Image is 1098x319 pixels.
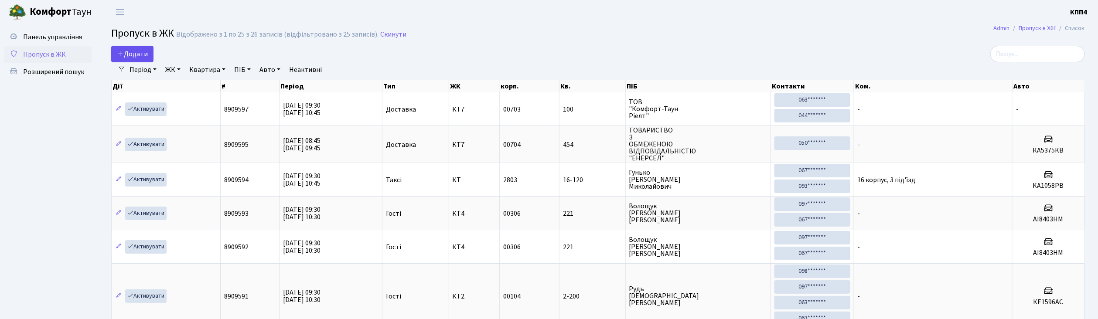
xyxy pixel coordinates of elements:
span: Волощук [PERSON_NAME] [PERSON_NAME] [629,236,767,257]
a: КПП4 [1071,7,1088,17]
a: Активувати [125,102,167,116]
span: 221 [563,244,622,251]
div: Відображено з 1 по 25 з 26 записів (відфільтровано з 25 записів). [176,31,379,39]
h5: KA1058PB [1016,182,1081,190]
span: Гунько [PERSON_NAME] Миколайович [629,169,767,190]
span: Гості [386,210,401,217]
span: КТ4 [453,244,496,251]
a: ЖК [162,62,184,77]
span: 00306 [503,209,521,218]
a: Пропуск в ЖК [1019,24,1056,33]
span: Таксі [386,176,402,183]
th: ПІБ [626,80,771,92]
span: Панель управління [23,32,82,42]
a: Розширений пошук [4,63,92,81]
span: 8909591 [224,292,249,301]
th: Тип [382,80,449,92]
li: Список [1056,24,1085,33]
a: Додати [111,46,153,62]
span: 8909595 [224,140,249,149]
span: - [858,242,860,252]
span: [DATE] 09:30 [DATE] 10:45 [283,101,321,118]
span: Додати [117,49,148,59]
span: 2-200 [563,293,622,300]
a: Активувати [125,289,167,303]
a: Квартира [186,62,229,77]
span: 00704 [503,140,521,149]
span: - [1016,105,1019,114]
span: 454 [563,141,622,148]
span: 00306 [503,242,521,252]
b: Комфорт [30,5,72,19]
span: Гості [386,244,401,251]
th: ЖК [449,80,500,92]
span: КТ2 [453,293,496,300]
th: # [221,80,280,92]
a: Активувати [125,207,167,220]
th: Авто [1013,80,1085,92]
span: ТОВАРИСТВО З ОБМЕЖЕНОЮ ВІДПОВІДАЛЬНІСТЮ "ЕНЕРСЕЛ" [629,127,767,162]
th: Контакти [771,80,854,92]
nav: breadcrumb [981,19,1098,37]
a: ПІБ [231,62,254,77]
img: logo.png [9,3,26,21]
span: - [858,292,860,301]
span: [DATE] 09:30 [DATE] 10:30 [283,205,321,222]
th: Дії [112,80,221,92]
h5: КА5375КВ [1016,146,1081,155]
a: Панель управління [4,28,92,46]
span: [DATE] 09:30 [DATE] 10:30 [283,288,321,305]
span: - [858,209,860,218]
h5: КЕ1596АС [1016,298,1081,306]
button: Переключити навігацію [109,5,131,19]
a: Неактивні [286,62,325,77]
a: Активувати [125,240,167,254]
span: 100 [563,106,622,113]
h5: АІ8403НМ [1016,249,1081,257]
span: 00703 [503,105,521,114]
h5: АІ8403НМ [1016,215,1081,224]
a: Авто [256,62,284,77]
th: Ком. [854,80,1013,92]
th: Період [280,80,382,92]
span: КТ7 [453,141,496,148]
span: 221 [563,210,622,217]
span: Гості [386,293,401,300]
span: Рудь [DEMOGRAPHIC_DATA] [PERSON_NAME] [629,285,767,306]
span: КТ4 [453,210,496,217]
span: 8909593 [224,209,249,218]
span: - [858,140,860,149]
a: Скинути [380,31,406,39]
span: Розширений пошук [23,67,84,77]
span: [DATE] 09:30 [DATE] 10:45 [283,171,321,188]
a: Активувати [125,138,167,151]
span: Волощук [PERSON_NAME] [PERSON_NAME] [629,203,767,224]
a: Пропуск в ЖК [4,46,92,63]
input: Пошук... [990,46,1085,62]
span: 8909597 [224,105,249,114]
a: Admin [994,24,1010,33]
span: Доставка [386,141,416,148]
span: 2803 [503,175,517,185]
span: 8909594 [224,175,249,185]
a: Період [126,62,160,77]
span: КТ [453,176,496,183]
span: КТ7 [453,106,496,113]
span: Таун [30,5,92,20]
span: ТОВ "Комфорт-Таун Ріелт" [629,98,767,119]
span: 16-120 [563,176,622,183]
span: Пропуск в ЖК [111,26,174,41]
span: - [858,105,860,114]
span: Доставка [386,106,416,113]
th: Кв. [559,80,626,92]
th: корп. [500,80,560,92]
span: Пропуск в ЖК [23,50,66,59]
span: 16 корпус, 3 під'їзд [858,175,916,185]
span: [DATE] 08:45 [DATE] 09:45 [283,136,321,153]
span: [DATE] 09:30 [DATE] 10:30 [283,238,321,255]
a: Активувати [125,173,167,187]
span: 8909592 [224,242,249,252]
span: 00104 [503,292,521,301]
